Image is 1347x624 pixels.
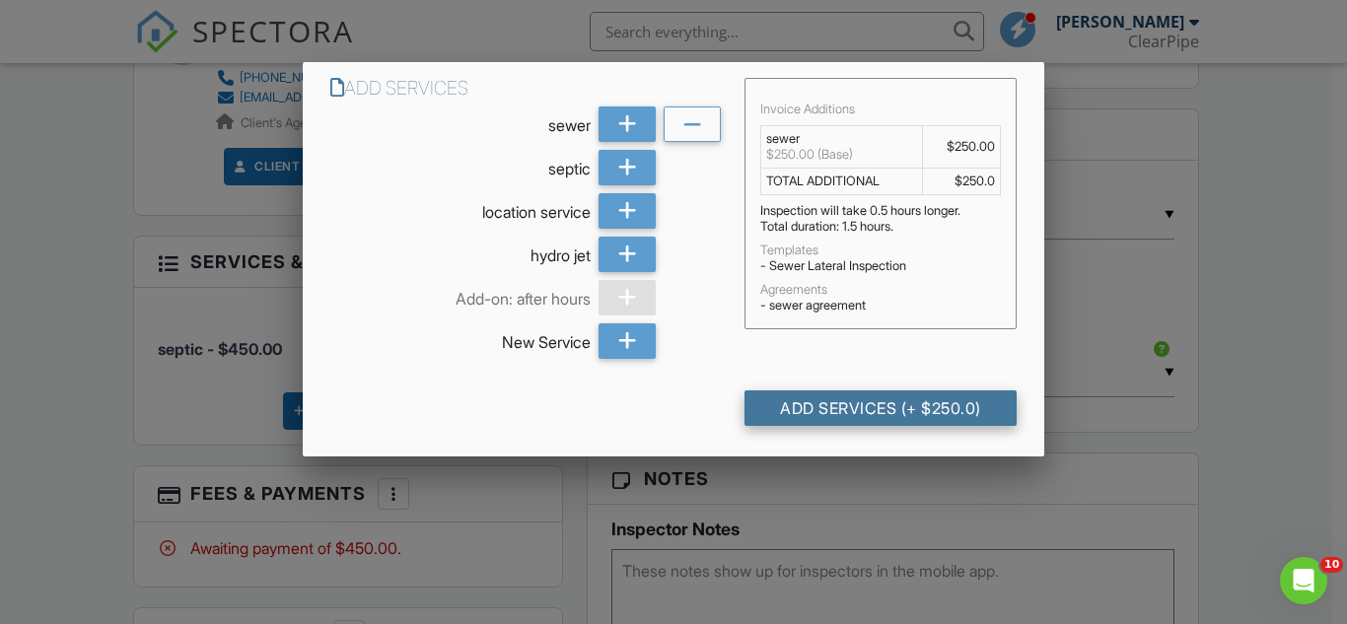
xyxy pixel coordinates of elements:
[330,193,591,223] div: location service
[330,106,591,136] div: sewer
[330,323,591,353] div: New Service
[923,169,1000,195] td: $250.0
[1320,557,1343,573] span: 10
[760,203,1001,219] div: Inspection will take 0.5 hours longer.
[760,258,1001,274] div: - Sewer Lateral Inspection
[760,298,1001,313] div: - sewer agreement
[330,237,591,266] div: hydro jet
[760,102,1001,117] div: Invoice Additions
[760,282,1001,298] div: Agreements
[330,78,721,99] h6: Add Services
[760,243,1001,258] div: Templates
[760,169,922,195] td: TOTAL ADDITIONAL
[766,147,917,163] div: $250.00 (Base)
[1280,557,1327,604] iframe: Intercom live chat
[744,390,1017,426] div: Add Services (+ $250.0)
[330,280,591,310] div: Add-on: after hours
[923,126,1000,169] td: $250.00
[330,150,591,179] div: septic
[760,126,922,169] td: sewer
[760,219,1001,235] div: Total duration: 1.5 hours.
